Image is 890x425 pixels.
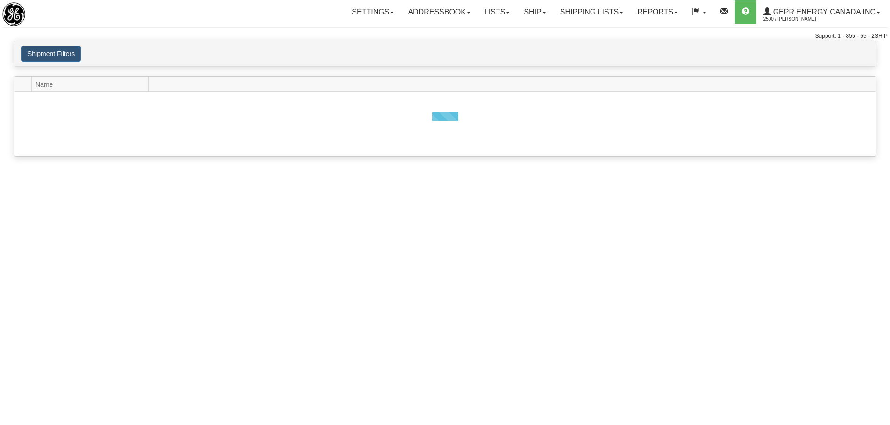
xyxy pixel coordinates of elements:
a: GEPR Energy Canada Inc 2500 / [PERSON_NAME] [756,0,887,24]
a: Settings [345,0,401,24]
a: Lists [477,0,517,24]
a: Reports [630,0,685,24]
div: Support: 1 - 855 - 55 - 2SHIP [2,32,888,40]
a: Addressbook [401,0,477,24]
button: Shipment Filters [21,46,81,62]
span: 2500 / [PERSON_NAME] [763,14,833,24]
img: logo2500.jpg [2,2,25,26]
a: Shipping lists [553,0,630,24]
a: Ship [517,0,553,24]
span: GEPR Energy Canada Inc [771,8,876,16]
